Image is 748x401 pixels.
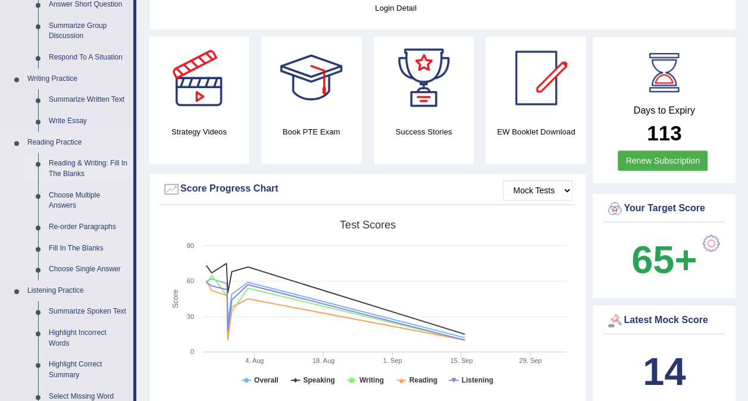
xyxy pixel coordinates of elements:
a: Summarize Spoken Text [43,301,133,322]
tspan: 29. Sep [519,357,542,364]
tspan: Speaking [303,376,334,384]
h4: Success Stories [374,126,474,138]
tspan: Score [171,289,180,308]
a: Respond To A Situation [43,47,133,68]
div: Your Target Score [606,200,722,218]
b: 14 [643,350,686,393]
a: Reading & Writing: Fill In The Blanks [43,153,133,184]
tspan: 4. Aug [245,357,264,364]
a: Reading Practice [22,132,133,153]
a: Highlight Correct Summary [43,354,133,386]
tspan: Listening [462,376,493,384]
tspan: Overall [254,376,278,384]
tspan: 15. Sep [450,357,472,364]
div: Latest Mock Score [606,312,722,330]
text: 90 [187,242,194,249]
tspan: 1. Sep [383,357,402,364]
a: Summarize Group Discussion [43,15,133,47]
tspan: Test scores [340,219,396,231]
h4: EW Booklet Download [486,126,586,138]
h4: Strategy Videos [149,126,249,138]
tspan: Writing [359,376,384,384]
h4: Days to Expiry [606,105,722,116]
text: 0 [190,348,194,355]
a: Fill In The Blanks [43,238,133,259]
text: 30 [187,313,194,320]
b: 113 [647,121,681,145]
b: 65+ [631,238,697,281]
a: Summarize Written Text [43,89,133,111]
a: Listening Practice [22,280,133,302]
a: Writing Practice [22,68,133,90]
a: Re-order Paragraphs [43,217,133,238]
tspan: 18. Aug [312,357,334,364]
a: Write Essay [43,111,133,132]
a: Renew Subscription [618,151,708,171]
tspan: Reading [409,376,437,384]
div: Score Progress Chart [162,180,572,198]
h4: Book PTE Exam [261,126,362,138]
text: 60 [187,277,194,284]
a: Choose Multiple Answers [43,185,133,217]
a: Choose Single Answer [43,259,133,280]
a: Highlight Incorrect Words [43,322,133,354]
